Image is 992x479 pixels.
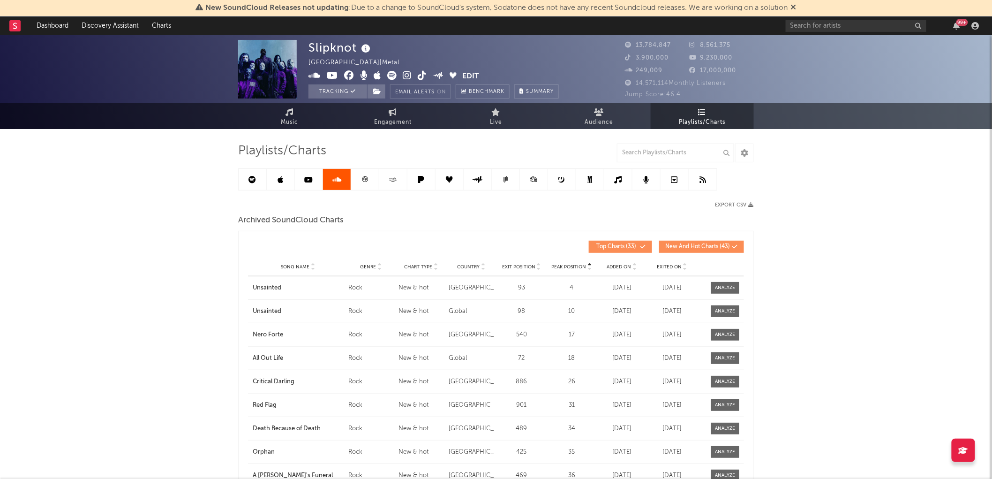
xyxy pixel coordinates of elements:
[599,377,645,387] div: [DATE]
[549,330,594,340] div: 17
[398,377,444,387] div: New & hot
[499,377,544,387] div: 886
[449,283,494,293] div: [GEOGRAPHIC_DATA]
[398,354,444,363] div: New & hot
[690,42,731,48] span: 8,561,375
[690,68,736,74] span: 17,000,000
[253,307,344,316] a: Unsainted
[956,19,968,26] div: 99 +
[253,424,344,433] a: Death Because of Death
[679,117,726,128] span: Playlists/Charts
[253,283,344,293] a: Unsainted
[690,55,733,61] span: 9,230,000
[398,283,444,293] div: New & hot
[499,283,544,293] div: 93
[549,424,594,433] div: 34
[449,377,494,387] div: [GEOGRAPHIC_DATA]
[458,264,480,270] span: Country
[625,80,726,86] span: 14,571,114 Monthly Listeners
[449,424,494,433] div: [GEOGRAPHIC_DATA]
[599,424,645,433] div: [DATE]
[348,401,394,410] div: Rock
[791,4,797,12] span: Dismiss
[607,264,631,270] span: Added On
[390,84,451,99] button: Email AlertsOn
[253,354,344,363] a: All Out Life
[549,377,594,387] div: 26
[206,4,788,12] span: : Due to a change to SoundCloud's system, Sodatone does not have any recent Soundcloud releases. ...
[549,283,594,293] div: 4
[449,354,494,363] div: Global
[281,117,299,128] span: Music
[308,40,373,55] div: Slipknot
[238,215,344,226] span: Archived SoundCloud Charts
[449,448,494,457] div: [GEOGRAPHIC_DATA]
[75,16,145,35] a: Discovery Assistant
[348,448,394,457] div: Rock
[665,244,730,250] span: New And Hot Charts ( 43 )
[549,448,594,457] div: 35
[348,330,394,340] div: Rock
[595,244,638,250] span: Top Charts ( 33 )
[206,4,349,12] span: New SoundCloud Releases not updating
[549,307,594,316] div: 10
[348,424,394,433] div: Rock
[552,264,586,270] span: Peak Position
[374,117,412,128] span: Engagement
[398,424,444,433] div: New & hot
[649,330,695,340] div: [DATE]
[499,424,544,433] div: 489
[599,283,645,293] div: [DATE]
[599,354,645,363] div: [DATE]
[502,264,535,270] span: Exit Position
[398,330,444,340] div: New & hot
[398,401,444,410] div: New & hot
[589,241,652,253] button: Top Charts(33)
[253,377,344,387] div: Critical Darling
[599,401,645,410] div: [DATE]
[499,330,544,340] div: 540
[625,91,681,98] span: Jump Score: 46.4
[253,330,344,340] a: Nero Forte
[449,307,494,316] div: Global
[308,57,410,68] div: [GEOGRAPHIC_DATA] | Metal
[954,22,960,30] button: 99+
[599,307,645,316] div: [DATE]
[405,264,433,270] span: Chart Type
[499,307,544,316] div: 98
[145,16,178,35] a: Charts
[625,55,669,61] span: 3,900,000
[499,354,544,363] div: 72
[308,84,367,99] button: Tracking
[526,89,554,94] span: Summary
[786,20,926,32] input: Search for artists
[253,448,344,457] div: Orphan
[649,377,695,387] div: [DATE]
[341,103,444,129] a: Engagement
[651,103,754,129] a: Playlists/Charts
[348,283,394,293] div: Rock
[599,330,645,340] div: [DATE]
[625,68,662,74] span: 249,009
[348,307,394,316] div: Rock
[617,144,734,162] input: Search Playlists/Charts
[649,424,695,433] div: [DATE]
[548,103,651,129] a: Audience
[30,16,75,35] a: Dashboard
[456,84,510,99] a: Benchmark
[361,264,376,270] span: Genre
[625,42,671,48] span: 13,784,847
[549,401,594,410] div: 31
[490,117,502,128] span: Live
[253,401,344,410] a: Red Flag
[238,145,326,157] span: Playlists/Charts
[281,264,310,270] span: Song Name
[649,401,695,410] div: [DATE]
[444,103,548,129] a: Live
[649,307,695,316] div: [DATE]
[649,448,695,457] div: [DATE]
